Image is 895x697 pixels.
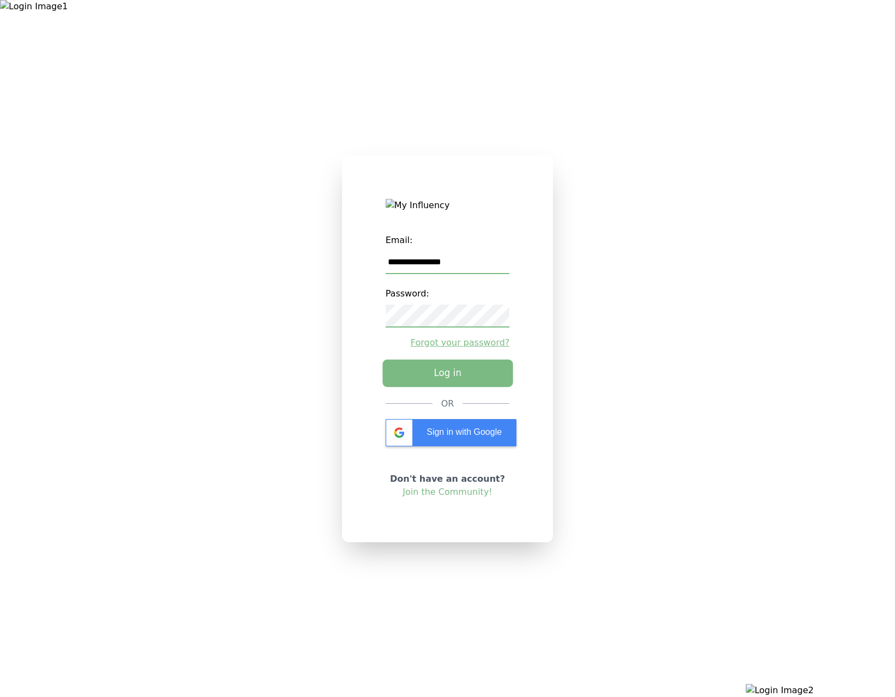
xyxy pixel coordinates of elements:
[386,419,516,446] div: Sign in with Google
[386,283,510,305] label: Password:
[386,229,510,251] label: Email:
[386,336,510,349] a: Forgot your password?
[746,684,895,697] img: Login Image2
[382,359,513,386] button: Log in
[386,472,510,499] p: Don't have an account?
[403,487,492,497] a: Join the Community!
[427,427,502,437] span: Sign in with Google
[386,199,510,212] img: My Influency
[441,397,454,410] div: OR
